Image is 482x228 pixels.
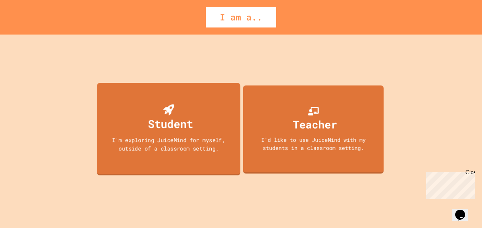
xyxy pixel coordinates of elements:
[206,7,276,27] div: I am a..
[423,169,475,199] iframe: chat widget
[3,3,49,45] div: Chat with us now!Close
[452,200,475,221] iframe: chat widget
[293,116,337,132] div: Teacher
[148,115,193,132] div: Student
[250,136,377,152] div: I'd like to use JuiceMind with my students in a classroom setting.
[104,136,233,152] div: I'm exploring JuiceMind for myself, outside of a classroom setting.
